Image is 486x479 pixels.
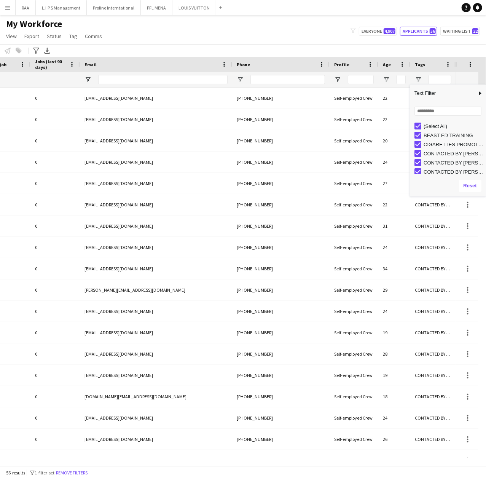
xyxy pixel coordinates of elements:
div: 34 [378,258,410,279]
div: 0 [30,322,80,343]
input: Phone Filter Input [250,75,325,84]
div: [PHONE_NUMBER] [232,343,330,364]
div: [PHONE_NUMBER] [232,88,330,109]
div: 19 [378,365,410,386]
div: [PHONE_NUMBER] [232,130,330,151]
div: CONTACTED BY [PERSON_NAME] [410,216,456,236]
a: Status [44,31,65,41]
div: [EMAIL_ADDRESS][DOMAIN_NAME] [80,130,232,151]
span: 56 [430,28,436,34]
div: 19 [378,322,410,343]
div: Self-employed Crew [330,386,378,407]
div: 26 [378,429,410,450]
div: 24 [378,301,410,322]
div: 0 [30,258,80,279]
a: Tag [66,31,80,41]
div: [PHONE_NUMBER] [232,194,330,215]
div: Self-employed Crew [330,88,378,109]
div: [PERSON_NAME][EMAIL_ADDRESS][DOMAIN_NAME] [80,279,232,300]
div: CONTACTED BY [PERSON_NAME] [410,258,456,279]
div: Self-employed Crew [330,237,378,258]
div: 18 [378,386,410,407]
div: Self-employed Crew [330,365,378,386]
div: 0 [30,407,80,428]
a: Export [21,31,42,41]
div: 0 [30,237,80,258]
div: 24 [378,237,410,258]
div: Self-employed Crew [330,279,378,300]
button: Open Filter Menu [334,76,341,83]
div: Self-employed Crew [330,301,378,322]
span: Jobs (last 90 days) [35,59,66,70]
input: Age Filter Input [397,75,406,84]
input: Search filter values [414,107,481,116]
div: [PHONE_NUMBER] [232,407,330,428]
div: 31 [378,216,410,236]
div: Column Filter [410,85,486,196]
div: [EMAIL_ADDRESS][DOMAIN_NAME] [80,429,232,450]
span: 1 filter set [35,470,54,476]
input: Profile Filter Input [348,75,374,84]
button: Everyone4,907 [359,27,397,36]
div: CONTACTED BY [PERSON_NAME] [410,322,456,343]
button: L.I.P.S Management [36,0,87,15]
div: [EMAIL_ADDRESS][DOMAIN_NAME] [80,152,232,172]
div: [EMAIL_ADDRESS][DOMAIN_NAME] [80,450,232,471]
div: [EMAIL_ADDRESS][DOMAIN_NAME] [80,258,232,279]
div: [PHONE_NUMBER] [232,258,330,279]
input: Tags Filter Input [429,75,451,84]
div: 0 [30,343,80,364]
div: [PHONE_NUMBER] [232,301,330,322]
div: Self-employed Crew [330,152,378,172]
a: Comms [82,31,105,41]
div: [EMAIL_ADDRESS][DOMAIN_NAME] [80,194,232,215]
div: 0 [30,429,80,450]
div: Self-employed Crew [330,343,378,364]
div: Self-employed Crew [330,130,378,151]
div: 0 [30,194,80,215]
div: CONTACTED BY WASSIM [410,343,456,364]
span: Comms [85,33,102,40]
div: 0 [30,130,80,151]
div: 24 [378,407,410,428]
span: Phone [237,62,250,67]
div: 0 [30,173,80,194]
div: (Select All) [424,123,484,129]
div: [EMAIL_ADDRESS][DOMAIN_NAME] [80,301,232,322]
div: 0 [30,109,80,130]
div: CONTACTED BY [PERSON_NAME] [424,151,484,156]
div: [EMAIL_ADDRESS][DOMAIN_NAME] [80,407,232,428]
div: 0 [30,88,80,109]
div: [EMAIL_ADDRESS][DOMAIN_NAME] [80,109,232,130]
span: Tag [69,33,77,40]
div: 0 [30,365,80,386]
button: RAA [16,0,36,15]
div: 0 [30,216,80,236]
button: Applicants56 [400,27,437,36]
button: Proline Interntational [87,0,141,15]
div: Self-employed Crew [330,450,378,471]
span: Profile [334,62,349,67]
div: [PHONE_NUMBER] [232,365,330,386]
app-action-btn: Advanced filters [32,46,41,55]
span: 4,907 [384,28,395,34]
div: 0 [30,386,80,407]
div: 22 [378,194,410,215]
div: CONTACTED BY [PERSON_NAME] [410,386,456,407]
button: PFL MENA [141,0,172,15]
div: 0 [30,279,80,300]
div: CONTACTED BY [PERSON_NAME] [410,194,456,215]
span: My Workforce [6,18,62,30]
span: Email [84,62,97,67]
input: Email Filter Input [98,75,228,84]
span: Tags [415,62,425,67]
div: 24 [378,450,410,471]
div: BEAST ED TRAINING [424,133,484,138]
div: 0 [30,301,80,322]
div: Self-employed Crew [330,109,378,130]
div: [EMAIL_ADDRESS][DOMAIN_NAME] [80,365,232,386]
div: 20 [378,130,410,151]
span: Export [24,33,39,40]
button: Waiting list22 [440,27,480,36]
div: Self-employed Crew [330,258,378,279]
